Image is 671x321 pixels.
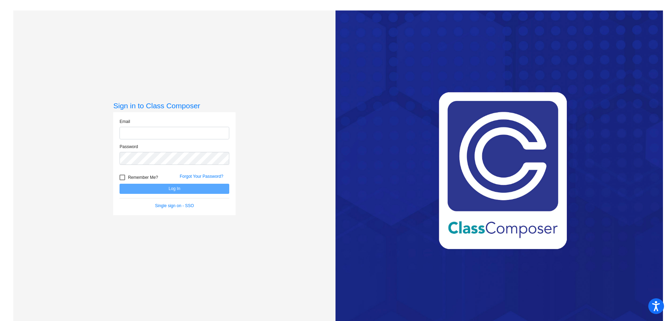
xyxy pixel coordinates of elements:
a: Forgot Your Password? [180,174,223,179]
button: Log In [120,184,229,194]
label: Email [120,118,130,125]
label: Password [120,144,138,150]
h3: Sign in to Class Composer [113,101,236,110]
span: Remember Me? [128,173,158,182]
a: Single sign on - SSO [155,203,194,208]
